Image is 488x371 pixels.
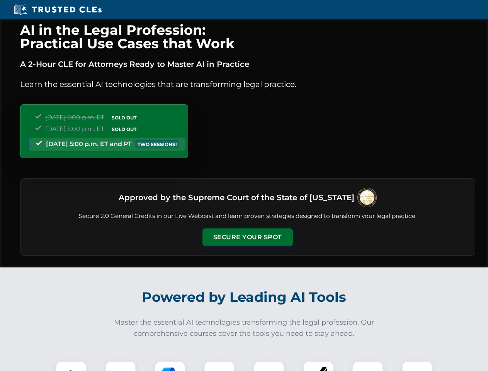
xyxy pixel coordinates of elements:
[45,114,104,121] span: [DATE] 5:00 p.m. ET
[357,188,377,207] img: Supreme Court of Ohio
[109,125,139,133] span: SOLD OUT
[119,191,354,204] h3: Approved by the Supreme Court of the State of [US_STATE]
[30,284,458,311] h2: Powered by Leading AI Tools
[12,4,104,15] img: Trusted CLEs
[30,212,466,221] p: Secure 2.0 General Credits in our Live Webcast and learn proven strategies designed to transform ...
[109,317,379,339] p: Master the essential AI technologies transforming the legal profession. Our comprehensive courses...
[20,23,475,50] h1: AI in the Legal Profession: Practical Use Cases that Work
[109,114,139,122] span: SOLD OUT
[45,125,104,133] span: [DATE] 5:00 p.m. ET
[20,58,475,70] p: A 2-Hour CLE for Attorneys Ready to Master AI in Practice
[20,78,475,90] p: Learn the essential AI technologies that are transforming legal practice.
[202,228,293,246] button: Secure Your Spot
